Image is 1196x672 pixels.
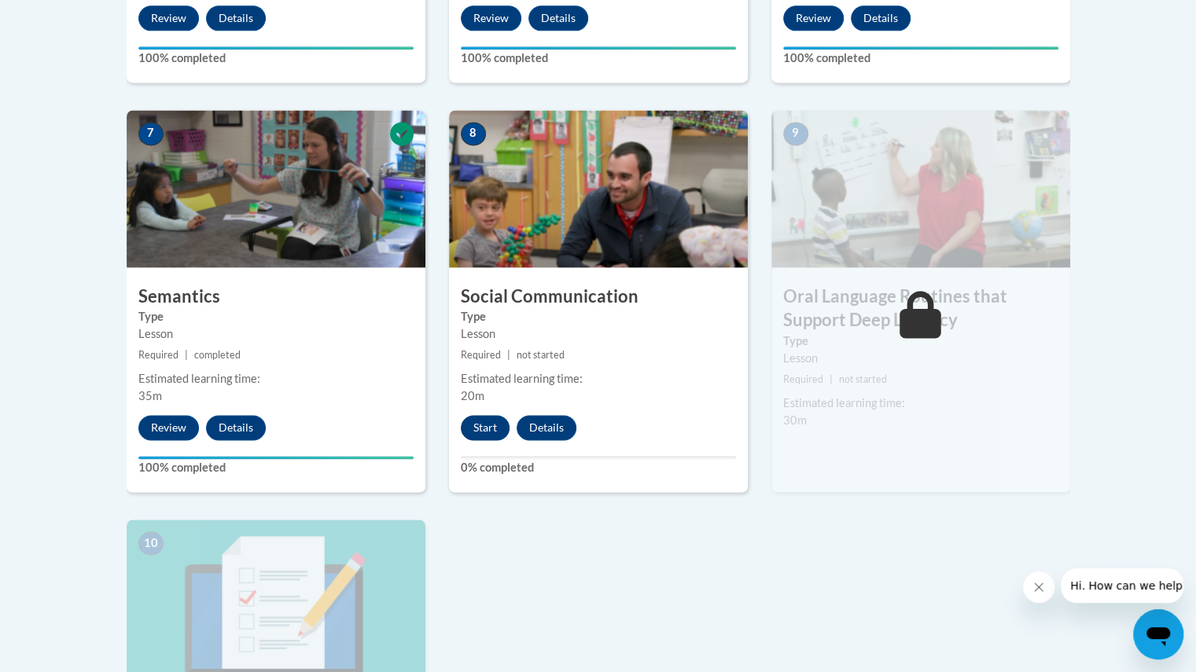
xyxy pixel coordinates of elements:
[138,389,162,402] span: 35m
[138,370,414,387] div: Estimated learning time:
[127,285,425,309] h3: Semantics
[1023,571,1054,603] iframe: Close message
[138,456,414,459] div: Your progress
[783,50,1058,67] label: 100% completed
[830,373,833,385] span: |
[138,325,414,343] div: Lesson
[461,349,501,361] span: Required
[1133,609,1183,659] iframe: Button to launch messaging window
[185,349,188,361] span: |
[461,308,736,325] label: Type
[507,349,510,361] span: |
[783,332,1058,350] label: Type
[783,413,807,427] span: 30m
[138,46,414,50] div: Your progress
[449,110,748,267] img: Course Image
[461,50,736,67] label: 100% completed
[461,46,736,50] div: Your progress
[461,370,736,387] div: Estimated learning time:
[771,110,1070,267] img: Course Image
[138,415,199,440] button: Review
[138,459,414,476] label: 100% completed
[783,373,823,385] span: Required
[839,373,887,385] span: not started
[783,122,808,145] span: 9
[138,6,199,31] button: Review
[9,11,127,24] span: Hi. How can we help?
[528,6,588,31] button: Details
[783,395,1058,412] div: Estimated learning time:
[783,350,1058,367] div: Lesson
[138,50,414,67] label: 100% completed
[194,349,241,361] span: completed
[461,459,736,476] label: 0% completed
[138,531,164,555] span: 10
[461,415,510,440] button: Start
[127,110,425,267] img: Course Image
[783,6,844,31] button: Review
[449,285,748,309] h3: Social Communication
[517,415,576,440] button: Details
[461,122,486,145] span: 8
[771,285,1070,333] h3: Oral Language Routines that Support Deep Literacy
[138,308,414,325] label: Type
[851,6,911,31] button: Details
[138,122,164,145] span: 7
[138,349,178,361] span: Required
[517,349,565,361] span: not started
[461,325,736,343] div: Lesson
[783,46,1058,50] div: Your progress
[461,389,484,402] span: 20m
[206,6,266,31] button: Details
[1061,568,1183,603] iframe: Message from company
[461,6,521,31] button: Review
[206,415,266,440] button: Details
